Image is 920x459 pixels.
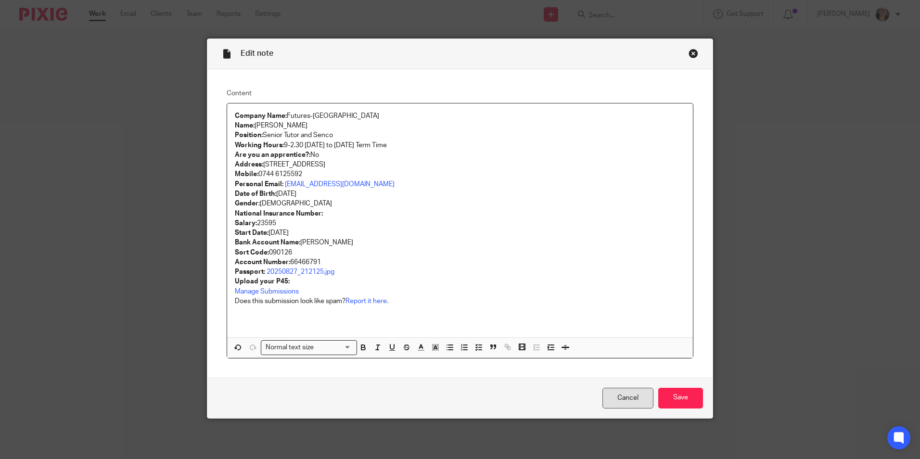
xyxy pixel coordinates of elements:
[235,160,685,169] p: [STREET_ADDRESS]
[345,298,388,305] a: Report it here.
[235,189,685,199] p: [DATE]
[235,239,300,246] strong: Bank Account Name:
[235,278,290,285] strong: Upload your P45:
[235,259,290,266] strong: Account Number:
[235,150,685,160] p: No
[235,142,284,149] strong: Working Hours:
[235,171,258,178] strong: Mobile:
[235,191,276,197] strong: Date of Birth:
[317,343,351,353] input: Search for option
[235,199,685,208] p: [DEMOGRAPHIC_DATA]
[235,268,265,275] strong: Passport:
[235,181,283,188] strong: Personal Email:
[285,181,395,188] a: [EMAIL_ADDRESS][DOMAIN_NAME]
[235,296,685,306] p: Does this submission look like spam?
[235,140,685,150] p: 9-2.30 [DATE] to [DATE] Term Time
[235,218,685,228] p: 23595
[235,152,310,158] strong: Are you an apprentice?:
[235,248,685,257] p: 090126
[235,169,685,179] p: 0744 6125592
[235,220,257,227] strong: Salary:
[267,268,334,275] a: 20250827_212125.jpg
[235,130,685,140] p: Senior Tutor and Senco
[263,343,316,353] span: Normal text size
[235,288,299,295] a: Manage Submissions
[235,132,263,139] strong: Position:
[235,257,685,267] p: 66466791
[227,89,693,98] label: Content
[689,49,698,58] div: Close this dialog window
[235,161,263,168] strong: Address:
[235,249,269,256] strong: Sort Code:
[235,113,287,119] strong: Company Name:
[235,121,685,130] p: [PERSON_NAME]
[261,340,357,355] div: Search for option
[235,111,685,121] p: Futures-[GEOGRAPHIC_DATA]
[602,388,653,408] a: Cancel
[241,50,273,57] span: Edit note
[235,122,255,129] strong: Name:
[235,228,685,238] p: [DATE]
[235,238,685,247] p: [PERSON_NAME]
[658,388,703,408] input: Save
[235,210,323,217] strong: National Insurance Number:
[235,200,260,207] strong: Gender:
[235,229,268,236] strong: Start Date:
